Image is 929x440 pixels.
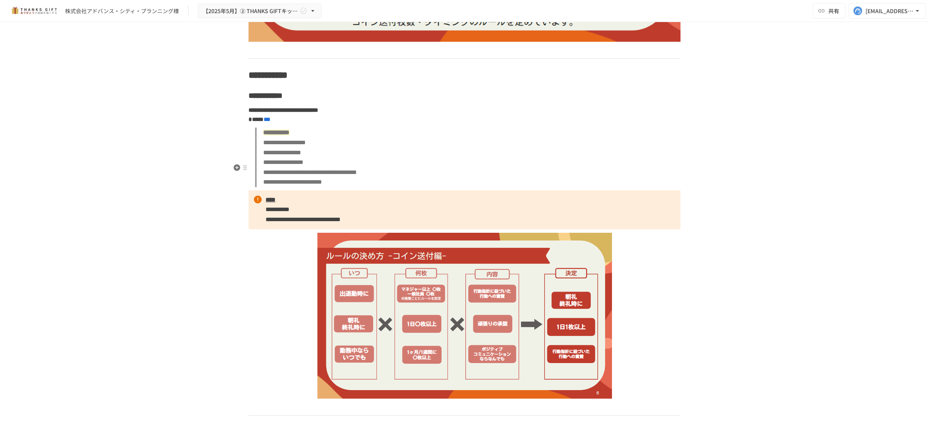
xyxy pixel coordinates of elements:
span: 【2025年5月】② THANKS GIFTキックオフMTG [203,6,298,16]
button: 【2025年5月】② THANKS GIFTキックオフMTG [198,3,322,19]
div: 株式会社アドバンス・シティ・プランニング様 [65,7,179,15]
span: 共有 [828,7,839,15]
button: [EMAIL_ADDRESS][DOMAIN_NAME] [848,3,926,19]
div: [EMAIL_ADDRESS][DOMAIN_NAME] [866,6,914,16]
button: 共有 [813,3,845,19]
img: tvbe5RGifGWLDTA2919aBe31x0xAfghJyURXUW5FsUq [317,233,612,399]
img: mMP1OxWUAhQbsRWCurg7vIHe5HqDpP7qZo7fRoNLXQh [9,5,59,17]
